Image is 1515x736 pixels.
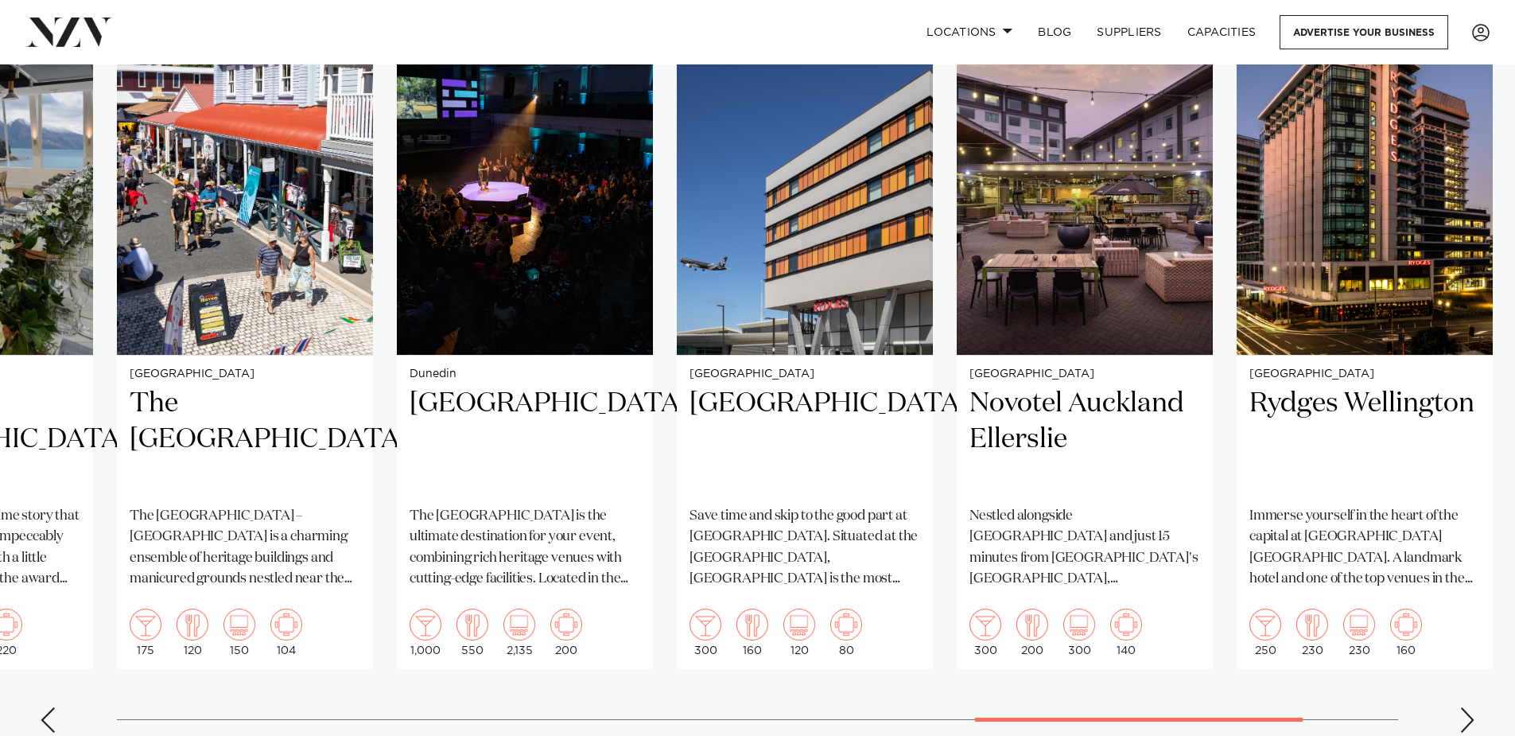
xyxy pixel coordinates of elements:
[410,609,441,656] div: 1,000
[1016,609,1048,641] img: dining.png
[957,11,1213,669] a: [GEOGRAPHIC_DATA] Novotel Auckland Ellerslie Nestled alongside [GEOGRAPHIC_DATA] and just 15 minu...
[1280,15,1448,49] a: Advertise your business
[130,609,161,641] img: cocktail.png
[410,386,640,493] h2: [GEOGRAPHIC_DATA]
[1390,609,1422,656] div: 160
[130,368,360,380] small: [GEOGRAPHIC_DATA]
[1063,609,1095,656] div: 300
[1343,609,1375,641] img: theatre.png
[25,18,112,46] img: nzv-logo.png
[1110,609,1142,641] img: meeting.png
[1237,11,1493,669] a: [GEOGRAPHIC_DATA] Rydges Wellington Immerse yourself in the heart of the capital at [GEOGRAPHIC_D...
[1110,609,1142,656] div: 140
[969,609,1001,641] img: cocktail.png
[1249,368,1480,380] small: [GEOGRAPHIC_DATA]
[690,386,920,493] h2: [GEOGRAPHIC_DATA]
[736,609,768,641] img: dining.png
[783,609,815,641] img: theatre.png
[969,609,1001,656] div: 300
[270,609,302,641] img: meeting.png
[177,609,208,641] img: dining.png
[1296,609,1328,656] div: 230
[957,11,1213,669] swiper-slide: 16 / 18
[1237,11,1493,669] swiper-slide: 17 / 18
[397,11,653,669] a: Dunedin [GEOGRAPHIC_DATA] The [GEOGRAPHIC_DATA] is the ultimate destination for your event, combi...
[223,609,255,641] img: theatre.png
[177,609,208,656] div: 120
[783,609,815,656] div: 120
[1084,15,1174,49] a: SUPPLIERS
[1249,609,1281,641] img: cocktail.png
[690,506,920,590] p: Save time and skip to the good part at [GEOGRAPHIC_DATA]. Situated at the [GEOGRAPHIC_DATA], [GEO...
[410,506,640,590] p: The [GEOGRAPHIC_DATA] is the ultimate destination for your event, combining rich heritage venues ...
[410,609,441,641] img: cocktail.png
[1016,609,1048,656] div: 200
[550,609,582,641] img: meeting.png
[830,609,862,656] div: 80
[130,609,161,656] div: 175
[690,609,721,641] img: cocktail.png
[736,609,768,656] div: 160
[456,609,488,641] img: dining.png
[677,11,933,669] a: [GEOGRAPHIC_DATA] [GEOGRAPHIC_DATA] Save time and skip to the good part at [GEOGRAPHIC_DATA]. Sit...
[1343,609,1375,656] div: 230
[410,368,640,380] small: Dunedin
[270,609,302,656] div: 104
[969,368,1200,380] small: [GEOGRAPHIC_DATA]
[830,609,862,641] img: meeting.png
[1249,386,1480,493] h2: Rydges Wellington
[690,368,920,380] small: [GEOGRAPHIC_DATA]
[117,11,373,669] a: [GEOGRAPHIC_DATA] The [GEOGRAPHIC_DATA] The [GEOGRAPHIC_DATA] – [GEOGRAPHIC_DATA] is a charming e...
[1390,609,1422,641] img: meeting.png
[130,386,360,493] h2: The [GEOGRAPHIC_DATA]
[550,609,582,656] div: 200
[503,609,535,656] div: 2,135
[1249,506,1480,590] p: Immerse yourself in the heart of the capital at [GEOGRAPHIC_DATA] [GEOGRAPHIC_DATA]. A landmark h...
[690,609,721,656] div: 300
[969,386,1200,493] h2: Novotel Auckland Ellerslie
[456,609,488,656] div: 550
[914,15,1025,49] a: Locations
[130,506,360,590] p: The [GEOGRAPHIC_DATA] – [GEOGRAPHIC_DATA] is a charming ensemble of heritage buildings and manicu...
[677,11,933,669] swiper-slide: 15 / 18
[1296,609,1328,641] img: dining.png
[1025,15,1084,49] a: BLOG
[1175,15,1269,49] a: Capacities
[1063,609,1095,641] img: theatre.png
[1249,609,1281,656] div: 250
[223,609,255,656] div: 150
[969,506,1200,590] p: Nestled alongside [GEOGRAPHIC_DATA] and just 15 minutes from [GEOGRAPHIC_DATA]'s [GEOGRAPHIC_DATA...
[397,11,653,669] swiper-slide: 14 / 18
[117,11,373,669] swiper-slide: 13 / 18
[503,609,535,641] img: theatre.png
